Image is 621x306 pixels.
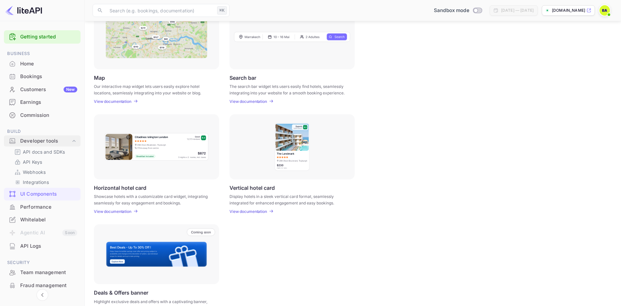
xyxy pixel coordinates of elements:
[12,147,78,157] div: API docs and SDKs
[20,269,77,276] div: Team management
[12,167,78,177] div: Webhooks
[4,96,81,109] div: Earnings
[64,87,77,92] div: New
[106,15,207,58] img: Map Frame
[20,33,77,41] a: Getting started
[14,179,75,186] a: Integrations
[4,83,81,96] div: CustomersNew
[94,193,211,205] p: Showcase hotels with a customizable card widget, integrating seamlessly for easy engagement and b...
[20,86,77,93] div: Customers
[20,216,77,224] div: Whitelabel
[229,209,269,214] a: View documentation
[229,75,256,81] p: Search bar
[20,99,77,106] div: Earnings
[4,240,81,253] div: API Logs
[552,7,585,13] p: [DOMAIN_NAME]
[20,137,71,145] div: Developer tools
[4,266,81,278] a: Team management
[4,128,81,135] span: Build
[229,193,347,205] p: Display hotels in a sleek vertical card format, seamlessly integrated for enhanced engagement and...
[14,148,75,155] a: API docs and SDKs
[4,58,81,70] a: Home
[94,185,146,191] p: Horizontal hotel card
[229,99,269,104] a: View documentation
[229,99,267,104] p: View documentation
[4,30,81,44] div: Getting started
[106,241,207,267] img: Banner Frame
[23,179,49,186] p: Integrations
[4,201,81,214] div: Performance
[4,259,81,266] span: Security
[4,135,81,147] div: Developer tools
[229,209,267,214] p: View documentation
[5,5,42,16] img: LiteAPI logo
[4,83,81,95] a: CustomersNew
[4,214,81,226] a: Whitelabel
[106,4,214,17] input: Search (e.g. bookings, documentation)
[14,169,75,175] a: Webhooks
[20,190,77,198] div: UI Components
[20,60,77,68] div: Home
[4,240,81,252] a: API Logs
[20,282,77,289] div: Fraud management
[4,109,81,122] div: Commission
[4,70,81,83] div: Bookings
[431,7,484,14] div: Switch to Production mode
[12,177,78,187] div: Integrations
[229,185,275,191] p: Vertical hotel card
[4,109,81,121] a: Commission
[94,289,148,296] p: Deals & Offers banner
[4,201,81,213] a: Performance
[37,289,48,301] button: Collapse navigation
[20,203,77,211] div: Performance
[4,188,81,200] a: UI Components
[191,230,211,234] p: Coming soon
[434,7,469,14] span: Sandbox mode
[20,73,77,80] div: Bookings
[12,157,78,167] div: API Keys
[501,7,534,13] div: [DATE] — [DATE]
[4,188,81,201] div: UI Components
[104,132,209,161] img: Horizontal hotel card Frame
[94,209,133,214] a: View documentation
[20,112,77,119] div: Commission
[599,5,610,16] img: EnGEZ AI
[94,99,133,104] a: View documentation
[23,148,65,155] p: API docs and SDKs
[4,279,81,291] a: Fraud management
[94,75,105,81] p: Map
[4,96,81,108] a: Earnings
[94,99,131,104] p: View documentation
[217,6,227,15] div: ⌘K
[14,159,75,165] a: API Keys
[234,32,350,42] img: Search Frame
[229,83,347,95] p: The search bar widget lets users easily find hotels, seamlessly integrating into your website for...
[94,83,211,95] p: Our interactive map widget lets users easily explore hotel locations, seamlessly integrating into...
[23,159,42,165] p: API Keys
[23,169,46,175] p: Webhooks
[94,209,131,214] p: View documentation
[274,122,310,171] img: Vertical hotel card Frame
[4,50,81,57] span: Business
[4,70,81,82] a: Bookings
[20,243,77,250] div: API Logs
